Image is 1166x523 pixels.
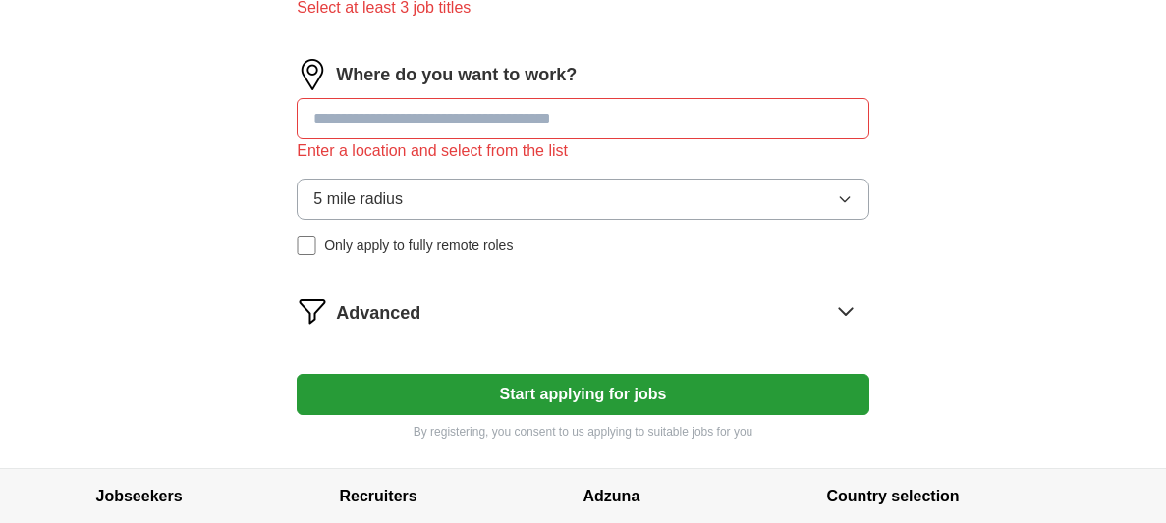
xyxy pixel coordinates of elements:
[336,300,420,327] span: Advanced
[297,295,328,327] img: filter
[313,187,403,211] span: 5 mile radius
[324,235,513,256] span: Only apply to fully remote roles
[297,139,868,163] div: Enter a location and select from the list
[336,62,577,88] label: Where do you want to work?
[297,59,328,90] img: location.png
[297,236,316,256] input: Only apply to fully remote roles
[297,179,868,220] button: 5 mile radius
[297,374,868,415] button: Start applying for jobs
[297,423,868,441] p: By registering, you consent to us applying to suitable jobs for you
